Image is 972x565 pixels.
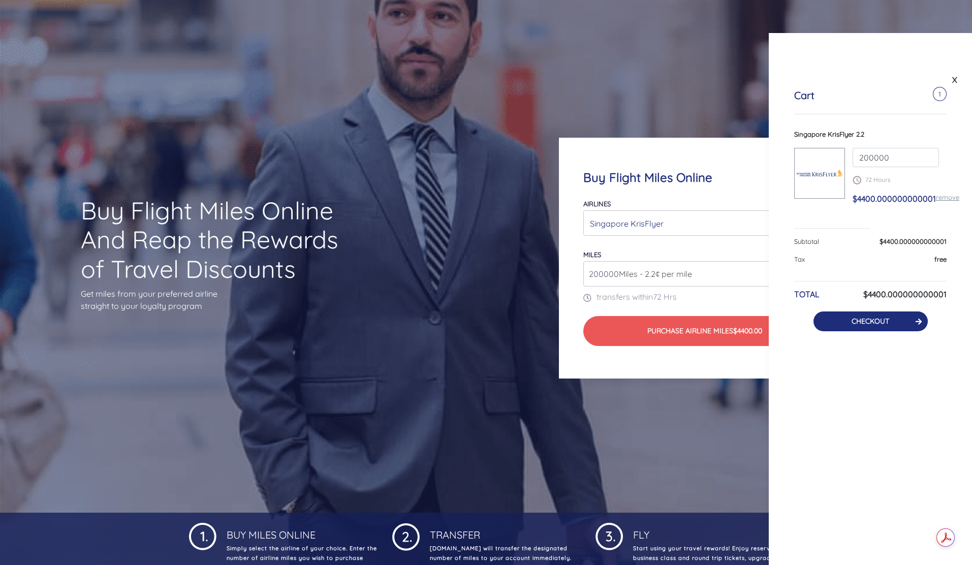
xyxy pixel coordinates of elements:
h6: $4400.000000000001 [863,290,947,299]
img: 1 [595,521,623,550]
img: 1 [189,521,216,550]
p: 72 Hours [853,175,939,184]
p: Get miles from your preferred airline straight to your loyalty program [81,288,356,312]
p: transfers within [583,291,826,303]
span: Singapore KrisFlyer 2.2 [794,130,864,138]
span: $4400.000000000001 [853,194,936,204]
span: Subtotal [794,237,819,245]
h4: Buy Flight Miles Online [583,170,826,185]
h5: Cart [794,89,814,102]
img: schedule.png [853,176,861,184]
h6: TOTAL [794,290,820,299]
span: Tax [794,255,805,263]
span: free [934,255,947,263]
div: Singapore KrisFlyer [590,214,813,233]
h4: Transfer [428,521,580,541]
h4: Fly [631,521,783,541]
img: 1 [392,521,420,551]
a: CHECKOUT [852,317,889,326]
span: 72 Hrs [653,292,677,302]
span: 1 [933,87,947,101]
label: miles [583,250,601,259]
a: remove [936,193,959,201]
h1: Buy Flight Miles Online And Reap the Rewards of Travel Discounts [81,196,356,284]
span: $4400.00 [733,326,762,335]
button: Purchase Airline Miles$4400.00 [583,316,826,346]
label: Airlines [583,200,611,208]
h4: Buy Miles Online [225,521,377,541]
img: Singapore-KrisFlyer.png [795,162,844,184]
a: X [950,72,960,87]
button: CHECKOUT [813,311,928,331]
span: $4400.000000000001 [880,237,947,245]
button: Singapore KrisFlyer [583,210,826,236]
span: Miles - 2.2¢ per mile [614,268,692,280]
